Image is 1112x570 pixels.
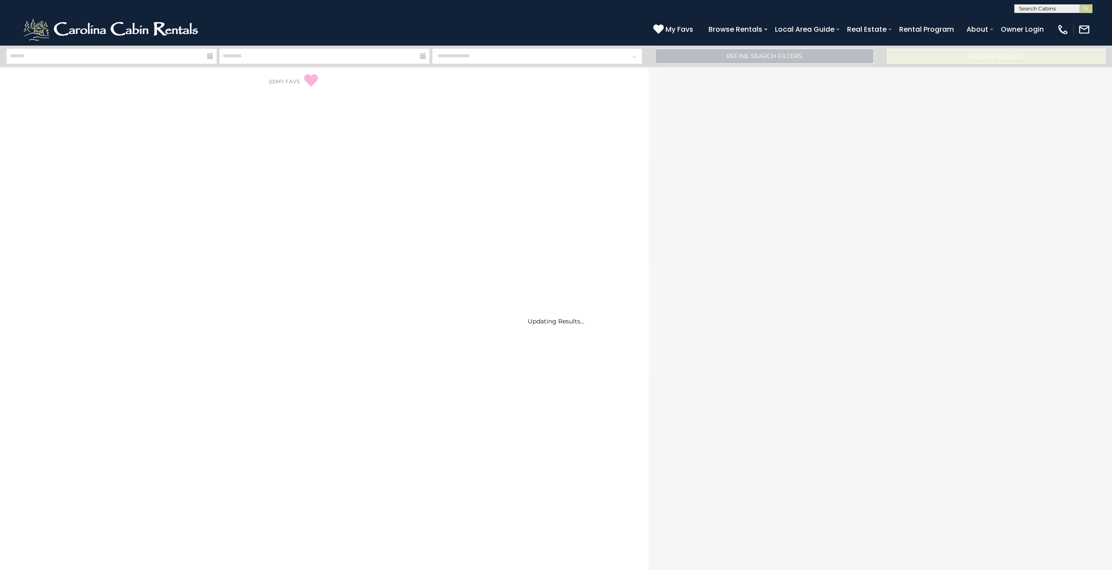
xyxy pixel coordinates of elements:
a: Local Area Guide [771,22,839,37]
img: White-1-2.png [22,16,202,43]
a: Real Estate [843,22,891,37]
a: Owner Login [996,22,1048,37]
span: My Favs [665,24,693,35]
a: Browse Rentals [704,22,767,37]
img: phone-regular-white.png [1057,23,1069,36]
a: About [962,22,993,37]
a: My Favs [653,24,695,35]
img: mail-regular-white.png [1078,23,1090,36]
a: Rental Program [895,22,958,37]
